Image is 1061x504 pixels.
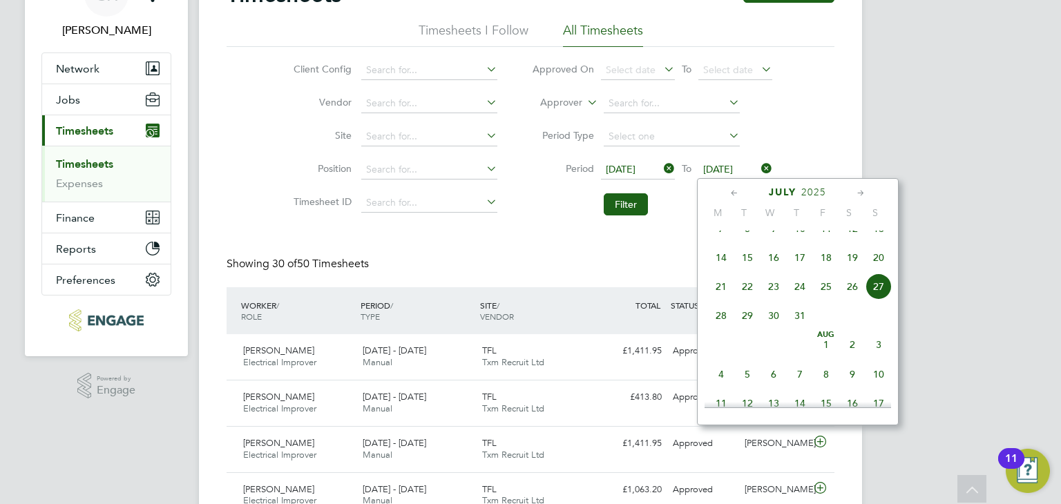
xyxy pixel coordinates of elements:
[667,432,739,455] div: Approved
[761,273,787,300] span: 23
[595,432,667,455] div: £1,411.95
[761,390,787,416] span: 13
[708,361,734,387] span: 4
[69,309,143,331] img: txmrecruit-logo-retina.png
[606,163,635,175] span: [DATE]
[810,206,836,219] span: F
[866,361,892,387] span: 10
[703,163,733,175] span: [DATE]
[243,403,316,414] span: Electrical Improver
[482,403,544,414] span: Txm Recruit Ltd
[862,206,888,219] span: S
[227,257,372,271] div: Showing
[243,437,314,449] span: [PERSON_NAME]
[56,93,80,106] span: Jobs
[866,273,892,300] span: 27
[739,432,811,455] div: [PERSON_NAME]
[866,390,892,416] span: 17
[363,345,426,356] span: [DATE] - [DATE]
[739,478,811,501] div: [PERSON_NAME]
[56,62,99,75] span: Network
[241,311,262,322] span: ROLE
[595,340,667,362] div: £1,411.95
[787,390,813,416] span: 14
[363,437,426,449] span: [DATE] - [DATE]
[703,64,753,76] span: Select date
[289,162,352,175] label: Position
[783,206,810,219] span: T
[1006,449,1050,493] button: Open Resource Center, 11 new notifications
[56,273,115,287] span: Preferences
[604,127,740,146] input: Select one
[482,356,544,368] span: Txm Recruit Ltd
[390,300,393,311] span: /
[520,96,582,110] label: Approver
[839,331,866,358] span: 2
[42,84,171,115] button: Jobs
[757,206,783,219] span: W
[361,61,497,80] input: Search for...
[243,345,314,356] span: [PERSON_NAME]
[363,356,392,368] span: Manual
[667,478,739,501] div: Approved
[708,390,734,416] span: 11
[839,361,866,387] span: 9
[42,53,171,84] button: Network
[361,160,497,180] input: Search for...
[361,311,380,322] span: TYPE
[363,403,392,414] span: Manual
[769,186,796,198] span: July
[787,361,813,387] span: 7
[497,300,499,311] span: /
[667,340,739,362] div: Approved
[532,162,594,175] label: Period
[734,390,761,416] span: 12
[482,449,544,461] span: Txm Recruit Ltd
[97,373,135,385] span: Powered by
[667,386,739,409] div: Approved
[276,300,279,311] span: /
[563,22,643,47] li: All Timesheets
[606,64,656,76] span: Select date
[482,345,497,356] span: TFL
[801,186,826,198] span: 2025
[678,159,696,177] span: To
[480,311,514,322] span: VENDOR
[357,293,477,329] div: PERIOD
[56,211,95,224] span: Finance
[839,390,866,416] span: 16
[363,483,426,495] span: [DATE] - [DATE]
[836,206,862,219] span: S
[363,449,392,461] span: Manual
[839,273,866,300] span: 26
[289,129,352,142] label: Site
[42,146,171,202] div: Timesheets
[289,63,352,75] label: Client Config
[97,385,135,396] span: Engage
[289,195,352,208] label: Timesheet ID
[482,437,497,449] span: TFL
[41,309,171,331] a: Go to home page
[361,127,497,146] input: Search for...
[363,391,426,403] span: [DATE] - [DATE]
[419,22,528,47] li: Timesheets I Follow
[56,157,113,171] a: Timesheets
[813,390,839,416] span: 15
[761,244,787,271] span: 16
[708,244,734,271] span: 14
[708,302,734,329] span: 28
[272,257,297,271] span: 30 of
[866,331,892,358] span: 3
[839,244,866,271] span: 19
[42,115,171,146] button: Timesheets
[813,244,839,271] span: 18
[708,273,734,300] span: 21
[289,96,352,108] label: Vendor
[813,331,839,358] span: 1
[56,177,103,190] a: Expenses
[813,273,839,300] span: 25
[243,449,316,461] span: Electrical Improver
[635,300,660,311] span: TOTAL
[813,361,839,387] span: 8
[787,302,813,329] span: 31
